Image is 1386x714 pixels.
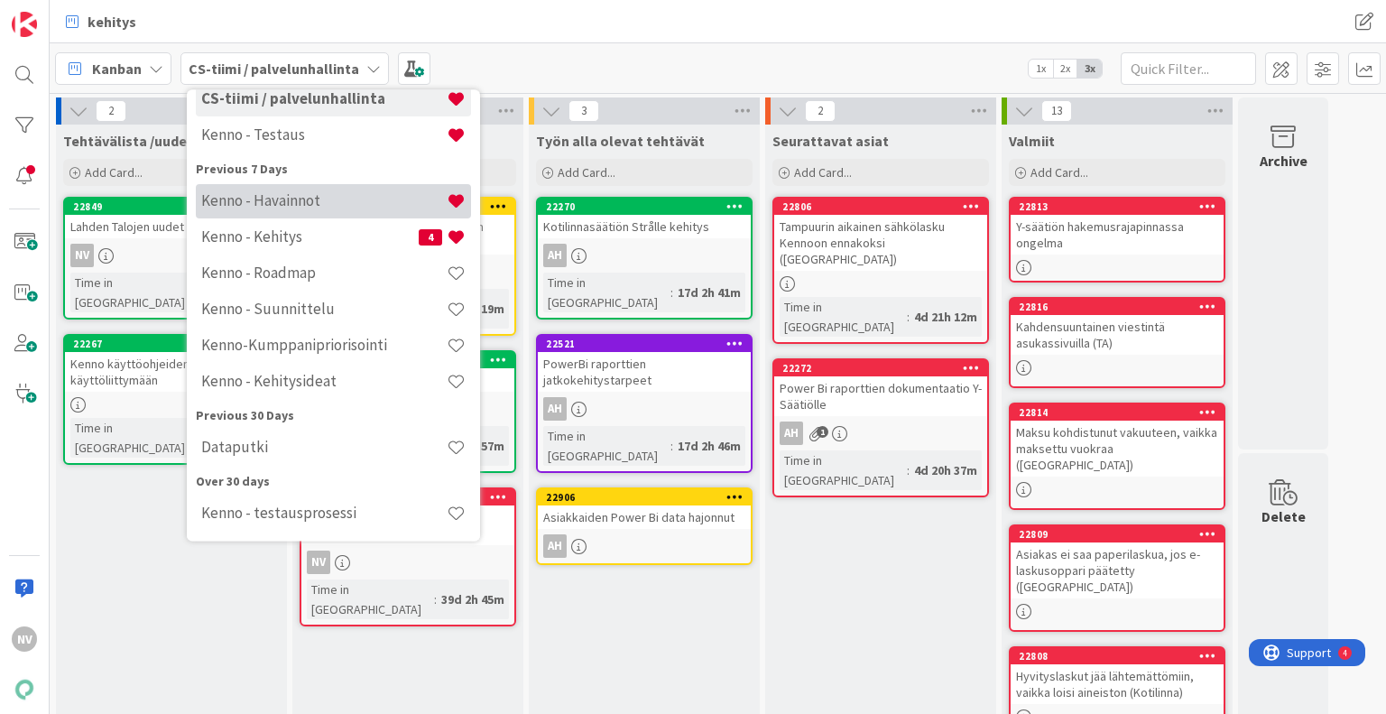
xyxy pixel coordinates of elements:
[65,215,278,238] div: Lahden Talojen uudet hinnat Kennoon
[538,244,751,267] div: AH
[201,90,447,108] h4: CS-tiimi / palvelunhallinta
[1030,164,1088,181] span: Add Card...
[568,100,599,122] span: 3
[1011,664,1224,704] div: Hyvityslaskut jää lähtemättömiin, vaikka loisi aineiston (Kotilinna)
[1011,315,1224,355] div: Kahdensuuntainen viestintä asukassivuilla (TA)
[92,58,142,79] span: Kanban
[1011,199,1224,215] div: 22813
[65,199,278,215] div: 22849
[1009,197,1225,283] a: 22813Y-säätiön hakemusrajapinnassa ongelma
[70,244,94,267] div: NV
[1009,132,1055,150] span: Valmiit
[774,360,987,376] div: 22272
[1029,60,1053,78] span: 1x
[1121,52,1256,85] input: Quick Filter...
[55,5,147,38] a: kehitys
[73,200,278,213] div: 22849
[772,358,989,497] a: 22272Power Bi raporttien dokumentaatio Y-SäätiölleAHTime in [GEOGRAPHIC_DATA]:4d 20h 37m
[558,164,615,181] span: Add Card...
[538,489,751,529] div: 22906Asiakkaiden Power Bi data hajonnut
[1009,524,1225,632] a: 22809Asiakas ei saa paperilaskua, jos e-laskusoppari päätetty ([GEOGRAPHIC_DATA])
[772,132,889,150] span: Seurattavat asiat
[1260,150,1307,172] div: Archive
[543,244,567,267] div: AH
[65,199,278,238] div: 22849Lahden Talojen uudet hinnat Kennoon
[910,460,982,480] div: 4d 20h 37m
[538,397,751,421] div: AH
[1011,421,1224,477] div: Maksu kohdistunut vakuuteen, vaikka maksettu vuokraa ([GEOGRAPHIC_DATA])
[201,192,447,210] h4: Kenno - Havainnot
[772,197,989,344] a: 22806Tampuurin aikainen sähkölasku Kennoon ennakoksi ([GEOGRAPHIC_DATA])Time in [GEOGRAPHIC_DATA]...
[419,229,442,246] span: 4
[774,360,987,416] div: 22272Power Bi raporttien dokumentaatio Y-Säätiölle
[201,264,447,283] h4: Kenno - Roadmap
[1019,528,1224,541] div: 22809
[543,397,567,421] div: AH
[538,336,751,392] div: 22521PowerBi raporttien jatkokehitystarpeet
[538,352,751,392] div: PowerBi raporttien jatkokehitystarpeet
[538,199,751,238] div: 22270Kotilinnasäätiön Strålle kehitys
[70,273,198,312] div: Time in [GEOGRAPHIC_DATA]
[670,283,673,302] span: :
[1077,60,1102,78] span: 3x
[65,244,278,267] div: NV
[670,436,673,456] span: :
[543,426,670,466] div: Time in [GEOGRAPHIC_DATA]
[1011,404,1224,477] div: 22814Maksu kohdistunut vakuuteen, vaikka maksettu vuokraa ([GEOGRAPHIC_DATA])
[1011,542,1224,598] div: Asiakas ei saa paperilaskua, jos e-laskusoppari päätetty ([GEOGRAPHIC_DATA])
[546,491,751,504] div: 22906
[96,100,126,122] span: 2
[538,199,751,215] div: 22270
[543,534,567,558] div: AH
[189,60,359,78] b: CS-tiimi / palvelunhallinta
[301,551,514,574] div: NV
[774,422,987,445] div: AH
[63,197,280,320] a: 22849Lahden Talojen uudet hinnat KennoonNVTime in [GEOGRAPHIC_DATA]:3d 22h 14m
[1011,648,1224,664] div: 22808
[307,551,330,574] div: NV
[805,100,836,122] span: 2
[794,164,852,181] span: Add Card...
[63,334,280,465] a: 22267Kenno käyttöohjeiden vienti käyttöliittymäänTime in [GEOGRAPHIC_DATA]:39d 23h 52m
[70,418,191,458] div: Time in [GEOGRAPHIC_DATA]
[65,336,278,392] div: 22267Kenno käyttöohjeiden vienti käyttöliittymään
[1053,60,1077,78] span: 2x
[94,7,98,22] div: 4
[201,301,447,319] h4: Kenno - Suunnittelu
[63,132,254,150] span: Tehtävälista /uudet tehtävät
[1009,403,1225,510] a: 22814Maksu kohdistunut vakuuteen, vaikka maksettu vuokraa ([GEOGRAPHIC_DATA])
[536,487,753,565] a: 22906Asiakkaiden Power Bi data hajonnutAH
[536,197,753,320] a: 22270Kotilinnasäätiön Strålle kehitysAHTime in [GEOGRAPHIC_DATA]:17d 2h 41m
[1011,526,1224,598] div: 22809Asiakas ei saa paperilaskua, jos e-laskusoppari päätetty ([GEOGRAPHIC_DATA])
[546,338,751,350] div: 22521
[673,436,745,456] div: 17d 2h 46m
[201,373,447,391] h4: Kenno - Kehitysideat
[546,200,751,213] div: 22270
[12,677,37,702] img: avatar
[543,273,670,312] div: Time in [GEOGRAPHIC_DATA]
[307,580,434,619] div: Time in [GEOGRAPHIC_DATA]
[907,307,910,327] span: :
[774,215,987,271] div: Tampuurin aikainen sähkölasku Kennoon ennakoksi ([GEOGRAPHIC_DATA])
[774,199,987,215] div: 22806
[201,337,447,355] h4: Kenno-Kumppanipriorisointi
[1009,297,1225,388] a: 22816Kahdensuuntainen viestintä asukassivuilla (TA)
[673,283,745,302] div: 17d 2h 41m
[907,460,910,480] span: :
[774,376,987,416] div: Power Bi raporttien dokumentaatio Y-Säätiölle
[434,589,437,609] span: :
[1011,526,1224,542] div: 22809
[1041,100,1072,122] span: 13
[201,126,447,144] h4: Kenno - Testaus
[538,505,751,529] div: Asiakkaiden Power Bi data hajonnut
[1011,215,1224,255] div: Y-säätiön hakemusrajapinnassa ongelma
[538,534,751,558] div: AH
[782,200,987,213] div: 22806
[73,338,278,350] div: 22267
[38,3,82,24] span: Support
[85,164,143,181] span: Add Card...
[1011,648,1224,704] div: 22808Hyvityslaskut jää lähtemättömiin, vaikka loisi aineiston (Kotilinna)
[538,336,751,352] div: 22521
[910,307,982,327] div: 4d 21h 12m
[1261,505,1306,527] div: Delete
